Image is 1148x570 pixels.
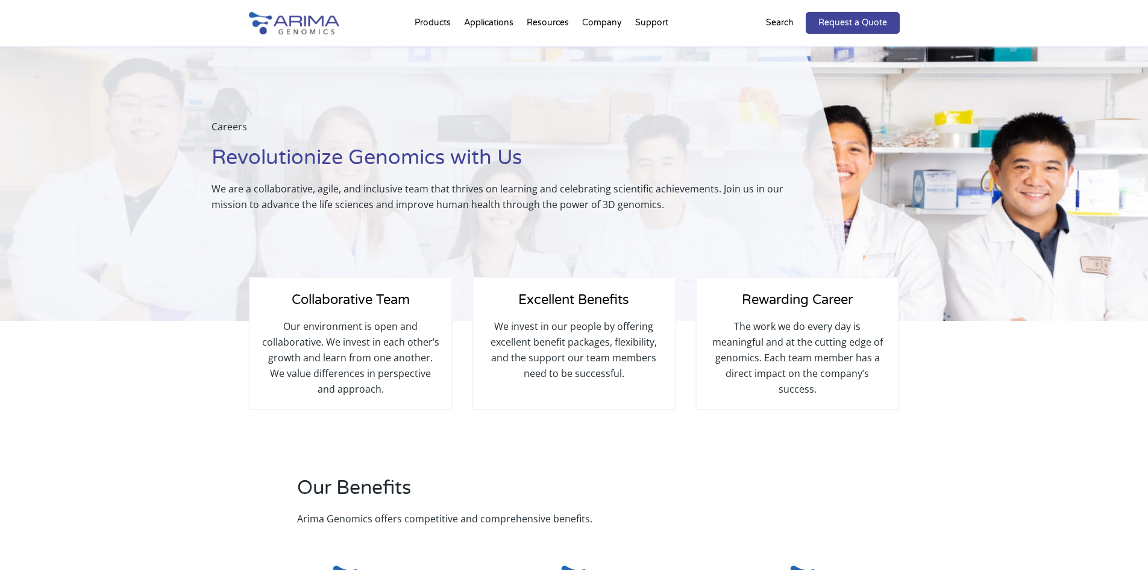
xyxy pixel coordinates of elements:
p: Arima Genomics offers competitive and comprehensive benefits. [297,511,728,527]
p: We are a collaborative, agile, and inclusive team that thrives on learning and celebrating scient... [212,181,815,212]
img: Arima-Genomics-logo [249,12,339,34]
p: The work we do every day is meaningful and at the cutting edge of genomics. Each team member has ... [709,318,886,397]
span: Rewarding Career [742,292,853,308]
h1: Revolutionize Genomics with Us [212,144,815,181]
a: Request a Quote [806,12,900,34]
p: Search [766,15,794,31]
p: We invest in our people by offering excellent benefit packages, flexibility, and the support our ... [485,318,662,381]
h2: Our Benefits [297,475,728,511]
span: Excellent Benefits [518,292,629,308]
span: Collaborative Team [292,292,410,308]
p: Our environment is open and collaborative. We invest in each other’s growth and learn from one an... [262,318,439,397]
p: Careers [212,119,815,144]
